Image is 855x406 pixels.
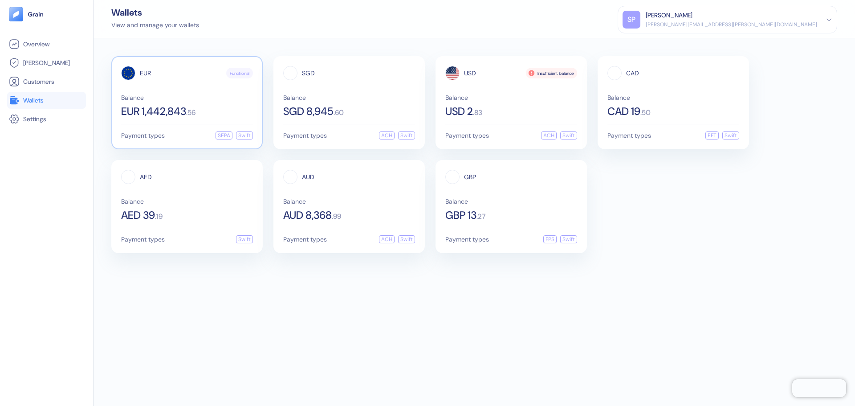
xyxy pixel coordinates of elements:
div: Swift [236,235,253,243]
span: AUD 8,368 [283,210,332,221]
span: . 27 [476,213,485,220]
span: Payment types [607,132,651,139]
span: CAD 19 [607,106,640,117]
img: logo [28,11,44,17]
div: [PERSON_NAME] [646,11,692,20]
a: Wallets [9,95,84,106]
span: . 60 [334,109,344,116]
div: ACH [379,131,395,139]
a: Customers [9,76,84,87]
a: Settings [9,114,84,124]
span: AED 39 [121,210,155,221]
span: Balance [283,198,415,205]
span: GBP [464,174,476,180]
div: Swift [398,235,415,243]
span: Payment types [283,132,327,139]
div: Swift [560,235,577,243]
span: Payment types [121,132,165,139]
span: Payment types [283,236,327,242]
span: SGD [302,70,315,76]
span: . 50 [640,109,651,116]
span: CAD [626,70,639,76]
span: USD [464,70,476,76]
span: Balance [445,94,577,101]
a: Overview [9,39,84,49]
span: . 56 [186,109,195,116]
div: View and manage your wallets [111,21,199,30]
div: ACH [541,131,557,139]
span: Balance [445,198,577,205]
span: Payment types [445,132,489,139]
span: . 19 [155,213,163,220]
div: SP [623,11,640,29]
div: EFT [705,131,719,139]
span: Wallets [23,96,44,105]
span: Customers [23,77,54,86]
div: FPS [543,235,557,243]
span: Payment types [445,236,489,242]
span: Functional [230,70,249,77]
div: Swift [398,131,415,139]
div: Swift [560,131,577,139]
span: . 99 [332,213,341,220]
span: SGD 8,945 [283,106,334,117]
span: USD 2 [445,106,473,117]
a: [PERSON_NAME] [9,57,84,68]
div: Swift [236,131,253,139]
span: AUD [302,174,314,180]
span: Balance [607,94,739,101]
img: logo-tablet-V2.svg [9,7,23,21]
iframe: Chatra live chat [792,379,846,397]
div: ACH [379,235,395,243]
div: Swift [722,131,739,139]
span: [PERSON_NAME] [23,58,70,67]
div: [PERSON_NAME][EMAIL_ADDRESS][PERSON_NAME][DOMAIN_NAME] [646,21,817,29]
span: . 83 [473,109,482,116]
span: Balance [283,94,415,101]
span: GBP 13 [445,210,476,221]
div: Wallets [111,8,199,17]
span: Settings [23,115,46,123]
div: SEPA [216,131,232,139]
span: Balance [121,198,253,205]
span: Payment types [121,236,165,242]
span: Overview [23,40,49,49]
span: EUR [140,70,151,76]
div: Insufficient balance [526,68,577,78]
span: EUR 1,442,843 [121,106,186,117]
span: AED [140,174,152,180]
span: Balance [121,94,253,101]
